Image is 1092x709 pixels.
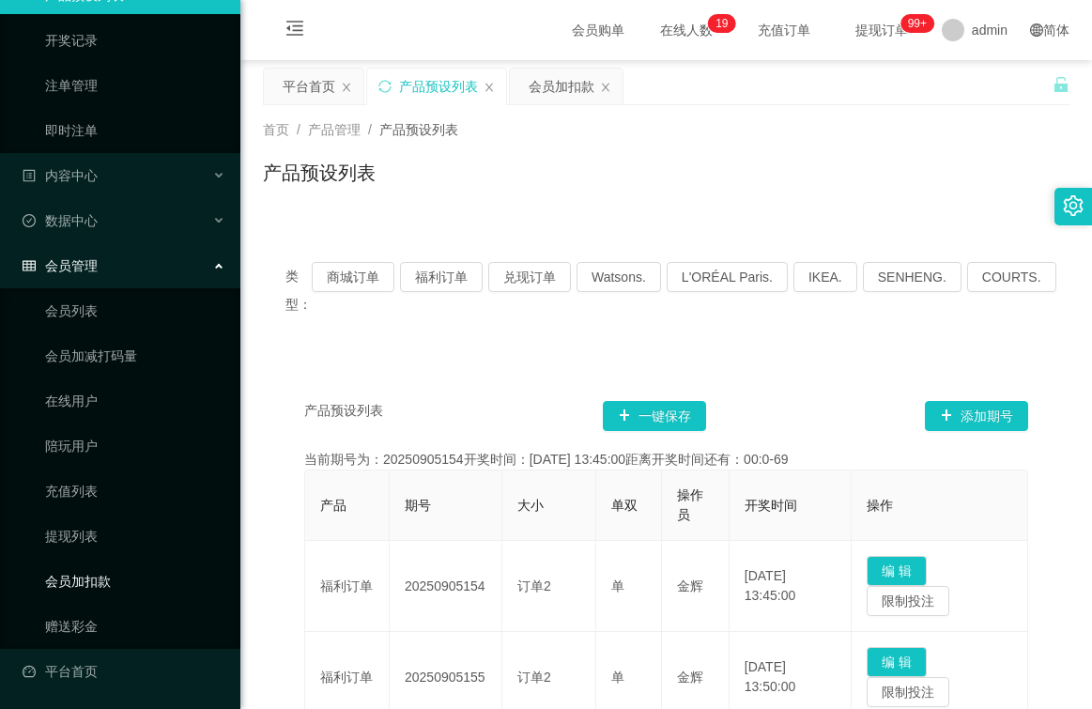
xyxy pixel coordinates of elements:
[45,22,225,59] a: 开奖记录
[45,517,225,555] a: 提现列表
[577,262,661,292] button: Watsons.
[925,401,1028,431] button: 图标: plus添加期号
[312,262,394,292] button: 商城订单
[517,498,544,513] span: 大小
[715,14,722,33] p: 1
[304,450,1028,470] div: 当前期号为：20250905154开奖时间：[DATE] 13:45:00距离开奖时间还有：00:0-69
[304,401,383,431] span: 产品预设列表
[651,23,722,37] span: 在线人数
[867,556,927,586] button: 编 辑
[662,541,730,632] td: 金辉
[308,122,361,137] span: 产品管理
[1053,76,1069,93] i: 图标: unlock
[45,472,225,510] a: 充值列表
[45,608,225,645] a: 赠送彩金
[45,292,225,330] a: 会员列表
[603,401,706,431] button: 图标: plus一键保存
[748,23,820,37] span: 充值订单
[45,427,225,465] a: 陪玩用户
[846,23,917,37] span: 提现订单
[611,578,624,593] span: 单
[863,262,961,292] button: SENHENG.
[517,670,551,685] span: 订单2
[867,586,949,616] button: 限制投注
[488,262,571,292] button: 兑现订单
[23,214,36,227] i: 图标: check-circle-o
[867,498,893,513] span: 操作
[263,1,327,61] i: 图标: menu-fold
[400,262,483,292] button: 福利订单
[341,82,352,93] i: 图标: close
[23,259,36,272] i: 图标: table
[611,670,624,685] span: 单
[368,122,372,137] span: /
[900,14,934,33] sup: 1078
[722,14,729,33] p: 9
[297,122,300,137] span: /
[45,337,225,375] a: 会员加减打码量
[484,82,495,93] i: 图标: close
[45,67,225,104] a: 注单管理
[529,69,594,104] div: 会员加扣款
[405,498,431,513] span: 期号
[399,69,478,104] div: 产品预设列表
[390,541,502,632] td: 20250905154
[23,168,98,183] span: 内容中心
[867,677,949,707] button: 限制投注
[23,258,98,273] span: 会员管理
[45,112,225,149] a: 即时注单
[1030,23,1043,37] i: 图标: global
[708,14,735,33] sup: 19
[677,487,703,522] span: 操作员
[23,213,98,228] span: 数据中心
[305,541,390,632] td: 福利订单
[1063,195,1084,216] i: 图标: setting
[263,122,289,137] span: 首页
[45,563,225,600] a: 会员加扣款
[667,262,788,292] button: L'ORÉAL Paris.
[793,262,857,292] button: IKEA.
[600,82,611,93] i: 图标: close
[263,159,376,187] h1: 产品预设列表
[379,122,458,137] span: 产品预设列表
[378,80,392,93] i: 图标: sync
[285,262,312,318] span: 类型：
[730,541,852,632] td: [DATE] 13:45:00
[611,498,638,513] span: 单双
[745,498,797,513] span: 开奖时间
[320,498,346,513] span: 产品
[23,169,36,182] i: 图标: profile
[45,382,225,420] a: 在线用户
[283,69,335,104] div: 平台首页
[517,578,551,593] span: 订单2
[867,647,927,677] button: 编 辑
[967,262,1056,292] button: COURTS.
[23,653,225,690] a: 图标: dashboard平台首页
